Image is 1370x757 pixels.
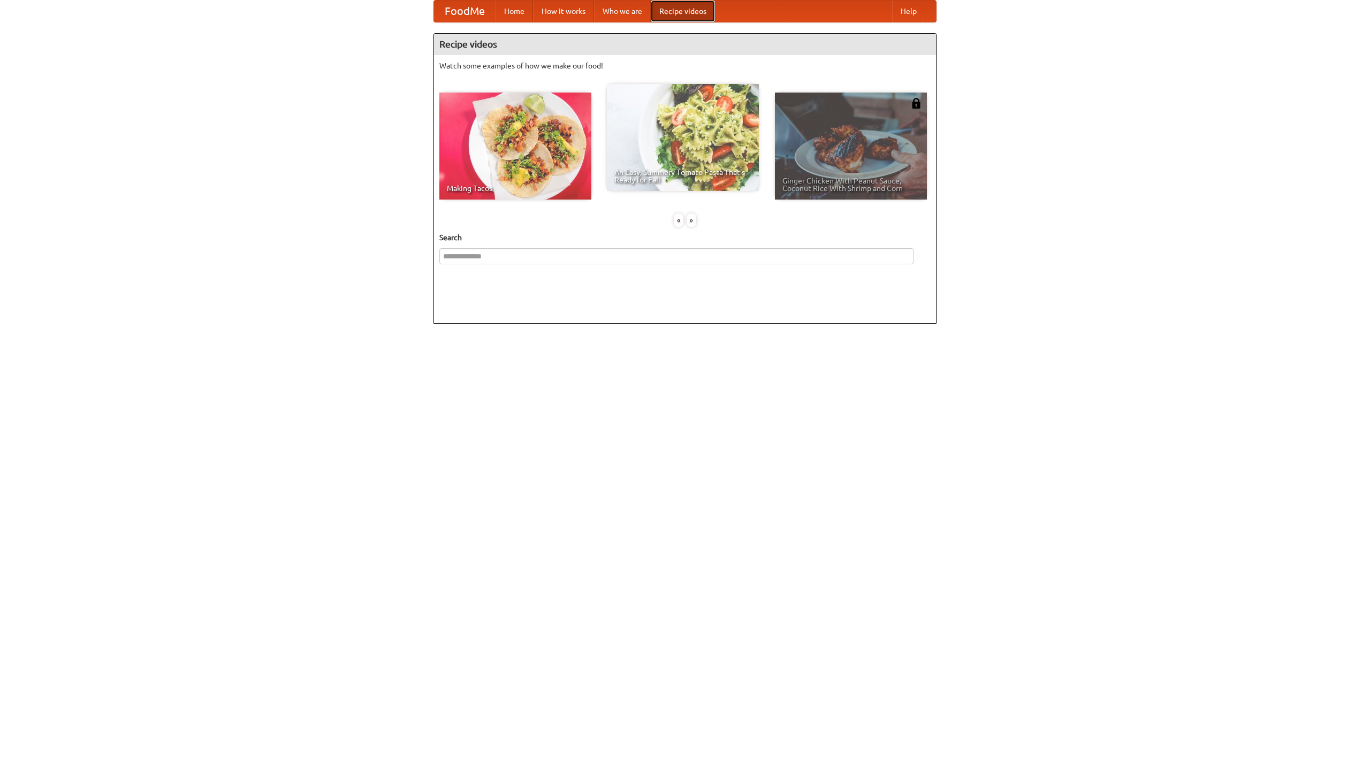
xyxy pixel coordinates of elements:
a: An Easy, Summery Tomato Pasta That's Ready for Fall [607,84,759,191]
span: Making Tacos [447,185,584,192]
a: How it works [533,1,594,22]
h5: Search [439,232,931,243]
a: Home [496,1,533,22]
a: Recipe videos [651,1,715,22]
img: 483408.png [911,98,922,109]
a: Who we are [594,1,651,22]
h4: Recipe videos [434,34,936,55]
a: Help [892,1,925,22]
p: Watch some examples of how we make our food! [439,60,931,71]
a: Making Tacos [439,93,591,200]
div: « [674,213,683,227]
div: » [687,213,696,227]
a: FoodMe [434,1,496,22]
span: An Easy, Summery Tomato Pasta That's Ready for Fall [614,169,751,183]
